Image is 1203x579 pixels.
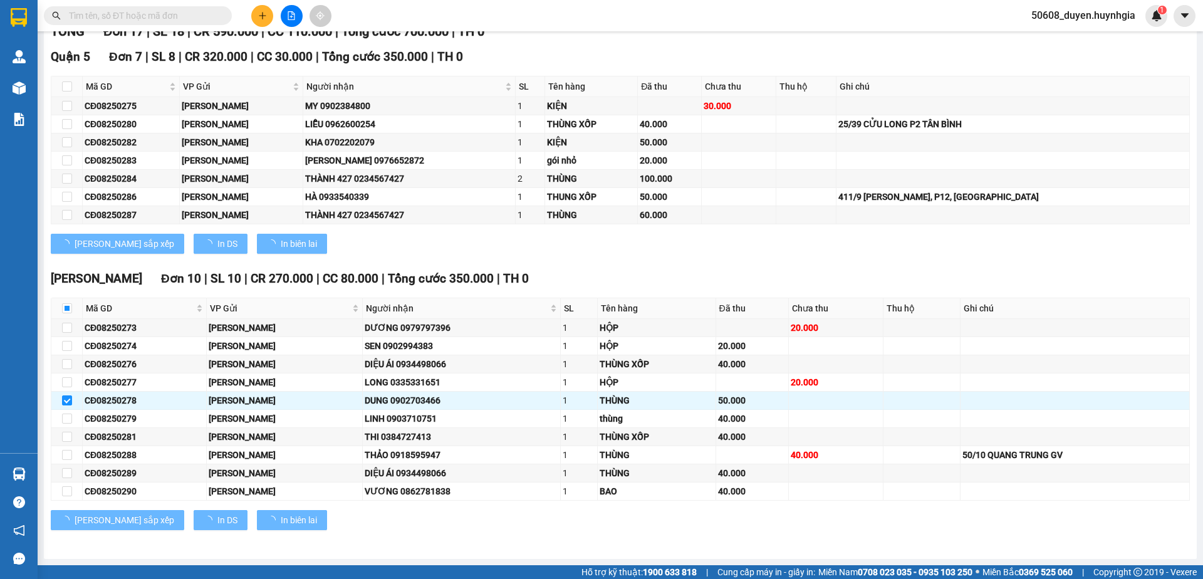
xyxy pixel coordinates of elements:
div: LINH 0903710751 [365,412,558,425]
span: | [431,50,434,64]
div: [PERSON_NAME] [182,154,301,167]
div: 2 [518,172,543,185]
span: | [147,24,150,39]
button: In DS [194,510,247,530]
div: gói nhỏ [547,154,635,167]
div: THÙNG [547,208,635,222]
td: Cam Đức [207,392,363,410]
th: Tên hàng [598,298,716,319]
div: 1 [563,466,595,480]
th: Chưa thu [789,298,883,319]
button: aim [310,5,331,27]
td: CĐ08250279 [83,410,207,428]
span: TỔNG [51,24,85,39]
div: HỘP [600,321,713,335]
span: file-add [287,11,296,20]
div: 1 [518,135,543,149]
div: THÙNG [547,172,635,185]
div: [PERSON_NAME] [209,466,361,480]
div: KHA 0702202079 [305,135,514,149]
img: solution-icon [13,113,26,126]
div: CĐ08250274 [85,339,204,353]
div: 60.000 [640,208,699,222]
span: loading [61,516,75,524]
div: 40.000 [791,448,881,462]
div: 40.000 [718,412,786,425]
th: Ghi chú [961,298,1190,319]
img: logo-vxr [11,8,27,27]
div: 1 [518,190,543,204]
div: CĐ08250279 [85,412,204,425]
span: notification [13,524,25,536]
strong: 0708 023 035 - 0935 103 250 [858,567,972,577]
button: file-add [281,5,303,27]
th: Chưa thu [702,76,776,97]
div: 411/9 [PERSON_NAME], P12, [GEOGRAPHIC_DATA] [838,190,1187,204]
div: CĐ08250284 [85,172,177,185]
td: Cam Đức [180,152,303,170]
button: [PERSON_NAME] sắp xếp [51,234,184,254]
td: CĐ08250284 [83,170,180,188]
img: warehouse-icon [13,50,26,63]
span: | [335,24,338,39]
td: CĐ08250286 [83,188,180,206]
span: search [52,11,61,20]
span: 50608_duyen.huynhgia [1021,8,1145,23]
span: In DS [217,513,237,527]
span: Miền Nam [818,565,972,579]
div: HỘP [600,339,713,353]
div: CĐ08250278 [85,394,204,407]
div: [PERSON_NAME] [209,321,361,335]
div: CĐ08250282 [85,135,177,149]
div: THÀNH 427 0234567427 [305,208,514,222]
span: | [497,271,500,286]
div: THÙNG XỐP [600,357,713,371]
span: loading [204,239,217,248]
span: | [382,271,385,286]
div: [PERSON_NAME] [182,117,301,131]
div: 1 [563,321,595,335]
td: CĐ08250288 [83,446,207,464]
div: 50.000 [640,190,699,204]
span: question-circle [13,496,25,508]
div: [PERSON_NAME] [209,375,361,389]
div: 40.000 [718,466,786,480]
img: icon-new-feature [1151,10,1162,21]
div: CĐ08250287 [85,208,177,222]
div: [PERSON_NAME] [209,484,361,498]
div: 1 [518,117,543,131]
div: DUNG 0902703466 [365,394,558,407]
span: loading [267,516,281,524]
div: [PERSON_NAME] [182,99,301,113]
span: CC 110.000 [268,24,332,39]
td: CĐ08250278 [83,392,207,410]
div: 25/39 CỬU LONG P2 TÂN BÌNH [838,117,1187,131]
div: 20.000 [640,154,699,167]
td: CĐ08250289 [83,464,207,482]
span: VP Gửi [210,301,350,315]
div: 1 [563,430,595,444]
span: Tổng cước 350.000 [388,271,494,286]
div: [PERSON_NAME] [209,339,361,353]
div: DIỆU ÁI 0934498066 [365,466,558,480]
div: 1 [518,99,543,113]
th: SL [561,298,598,319]
div: HÀ 0933540339 [305,190,514,204]
span: Người nhận [366,301,548,315]
div: 20.000 [791,321,881,335]
sup: 1 [1158,6,1167,14]
div: 1 [563,484,595,498]
td: Cam Đức [180,170,303,188]
span: Cung cấp máy in - giấy in: [717,565,815,579]
div: 1 [563,375,595,389]
td: CĐ08250287 [83,206,180,224]
div: MY 0902384800 [305,99,514,113]
td: Cam Đức [207,464,363,482]
div: [PERSON_NAME] [182,172,301,185]
td: CĐ08250280 [83,115,180,133]
span: | [204,271,207,286]
span: loading [61,239,75,248]
div: THÙNG XỐP [547,117,635,131]
strong: 0369 525 060 [1019,567,1073,577]
div: 1 [518,154,543,167]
